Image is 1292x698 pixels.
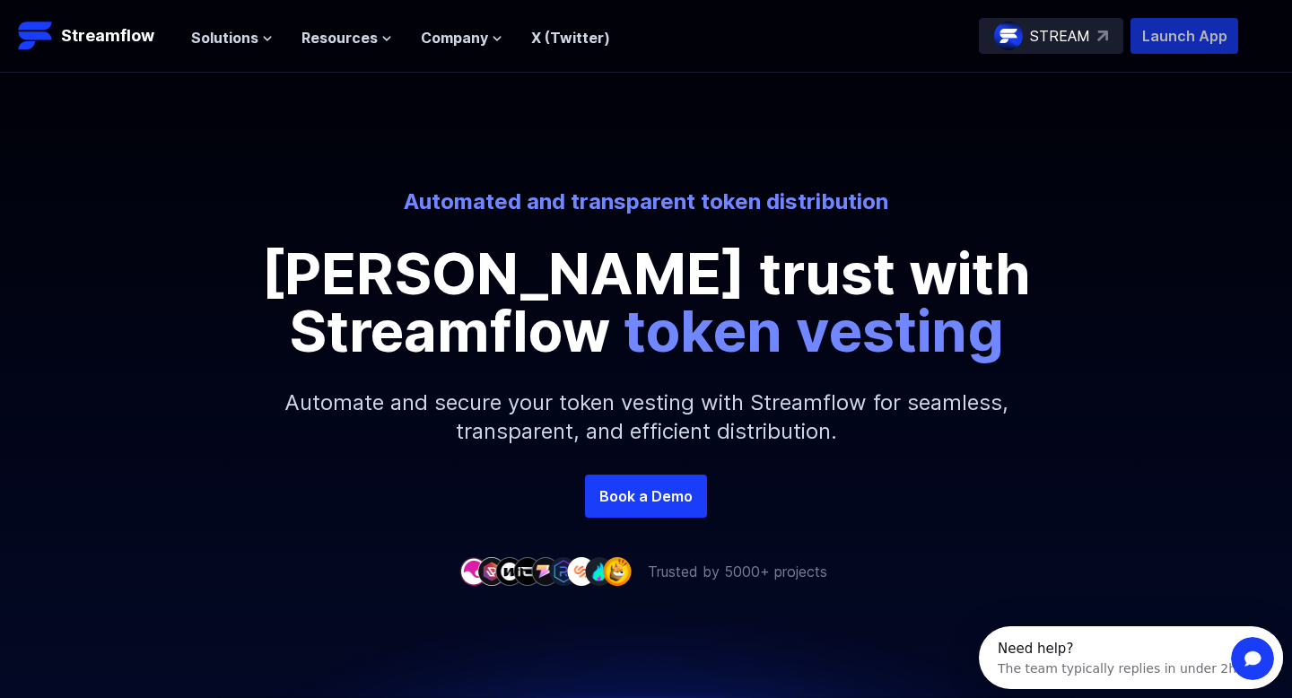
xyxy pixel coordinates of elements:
a: X (Twitter) [531,29,610,47]
button: Launch App [1130,18,1238,54]
a: Book a Demo [585,475,707,518]
iframe: Intercom live chat discovery launcher [979,626,1283,689]
p: Streamflow [61,23,154,48]
a: STREAM [979,18,1123,54]
img: company-5 [531,557,560,585]
img: company-1 [459,557,488,585]
img: top-right-arrow.svg [1097,31,1108,41]
img: company-6 [549,557,578,585]
img: company-2 [477,557,506,585]
a: Streamflow [18,18,173,54]
img: company-3 [495,557,524,585]
div: The team typically replies in under 2h [19,30,258,48]
p: [PERSON_NAME] trust with Streamflow [242,245,1050,360]
img: Streamflow Logo [18,18,54,54]
span: Resources [301,27,378,48]
p: STREAM [1030,25,1090,47]
img: company-8 [585,557,614,585]
img: company-7 [567,557,596,585]
span: Solutions [191,27,258,48]
span: token vesting [624,296,1004,365]
p: Trusted by 5000+ projects [648,561,827,582]
div: Open Intercom Messenger [7,7,310,57]
div: Need help? [19,15,258,30]
span: Company [421,27,488,48]
iframe: Intercom live chat [1231,637,1274,680]
button: Solutions [191,27,273,48]
img: company-9 [603,557,632,585]
img: streamflow-logo-circle.png [994,22,1023,50]
img: company-4 [513,557,542,585]
button: Resources [301,27,392,48]
p: Automated and transparent token distribution [149,188,1143,216]
p: Automate and secure your token vesting with Streamflow for seamless, transparent, and efficient d... [260,360,1032,475]
button: Company [421,27,502,48]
